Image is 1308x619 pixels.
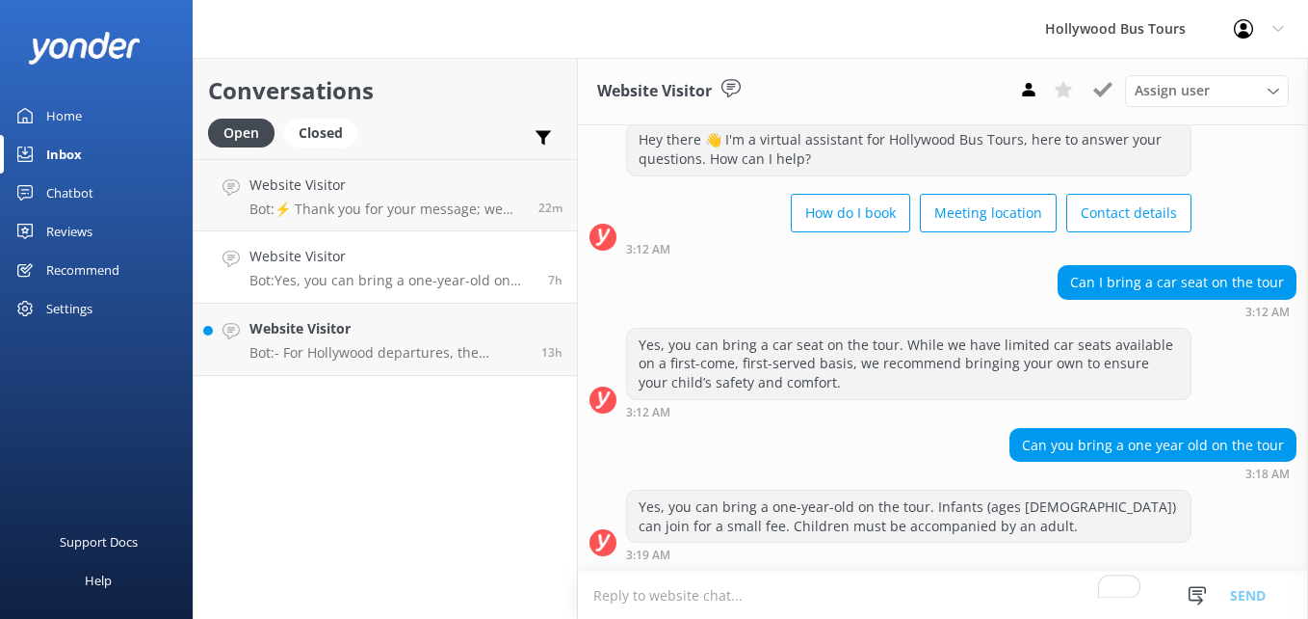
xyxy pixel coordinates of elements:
div: Chatbot [46,174,93,212]
strong: 3:12 AM [626,407,670,418]
textarea: To enrich screen reader interactions, please activate Accessibility in Grammarly extension settings [578,572,1308,619]
div: Home [46,96,82,135]
div: Recommend [46,251,119,289]
div: Open [208,119,275,148]
button: Contact details [1066,194,1191,232]
a: Closed [284,121,367,143]
div: 03:19am 11-Aug-2025 (UTC -07:00) America/Tijuana [626,548,1191,561]
button: Meeting location [920,194,1057,232]
div: 03:12am 11-Aug-2025 (UTC -07:00) America/Tijuana [626,405,1191,418]
span: Assign user [1135,80,1210,101]
div: Can I bring a car seat on the tour [1059,266,1295,299]
h2: Conversations [208,72,562,109]
span: 03:18am 11-Aug-2025 (UTC -07:00) America/Tijuana [548,272,562,288]
div: Settings [46,289,92,328]
span: 10:20am 11-Aug-2025 (UTC -07:00) America/Tijuana [538,200,562,216]
div: 03:18am 11-Aug-2025 (UTC -07:00) America/Tijuana [1009,467,1296,480]
div: Inbox [46,135,82,174]
div: Support Docs [60,523,138,561]
p: Bot: Yes, you can bring a one-year-old on the tour. Infants (ages [DEMOGRAPHIC_DATA]) can join fo... [249,272,534,289]
span: 08:52pm 10-Aug-2025 (UTC -07:00) America/Tijuana [541,344,562,361]
strong: 3:12 AM [626,244,670,256]
strong: 3:12 AM [1245,307,1290,318]
div: Can you bring a one year old on the tour [1010,429,1295,462]
a: Website VisitorBot:⚡ Thank you for your message; we are connecting you to a team member who will ... [194,159,577,231]
h4: Website Visitor [249,246,534,267]
h4: Website Visitor [249,175,524,196]
button: How do I book [791,194,910,232]
a: Website VisitorBot:- For Hollywood departures, the parking garage at [STREET_ADDRESS] is close to... [194,304,577,376]
div: Help [85,561,112,600]
a: Website VisitorBot:Yes, you can bring a one-year-old on the tour. Infants (ages [DEMOGRAPHIC_DATA... [194,231,577,304]
div: Closed [284,119,357,148]
div: Yes, you can bring a one-year-old on the tour. Infants (ages [DEMOGRAPHIC_DATA]) can join for a s... [627,491,1190,542]
div: 03:12am 11-Aug-2025 (UTC -07:00) America/Tijuana [626,242,1191,256]
div: Reviews [46,212,92,251]
h4: Website Visitor [249,318,527,339]
div: Hey there 👋 I'm a virtual assistant for Hollywood Bus Tours, here to answer your questions. How c... [627,123,1190,175]
strong: 3:18 AM [1245,469,1290,480]
div: Assign User [1125,75,1289,106]
p: Bot: ⚡ Thank you for your message; we are connecting you to a team member who will be with you sh... [249,201,524,218]
div: 03:12am 11-Aug-2025 (UTC -07:00) America/Tijuana [1058,305,1296,318]
h3: Website Visitor [597,79,712,104]
strong: 3:19 AM [626,550,670,561]
a: Open [208,121,284,143]
div: Yes, you can bring a car seat on the tour. While we have limited car seats available on a first-c... [627,329,1190,399]
img: yonder-white-logo.png [29,32,140,64]
p: Bot: - For Hollywood departures, the parking garage at [STREET_ADDRESS] is close to the departure... [249,344,527,362]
